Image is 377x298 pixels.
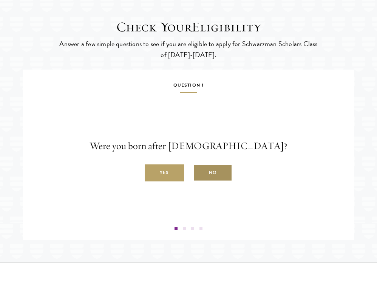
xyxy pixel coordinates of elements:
[58,39,319,60] p: Answer a few simple questions to see if you are eligible to apply for Schwarzman Scholars Class o...
[58,19,319,35] h2: Check Your Eligibility
[193,165,232,182] label: No
[145,165,184,182] label: Yes
[28,81,349,93] h5: Question 1
[28,139,349,153] p: Were you born after [DEMOGRAPHIC_DATA]?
